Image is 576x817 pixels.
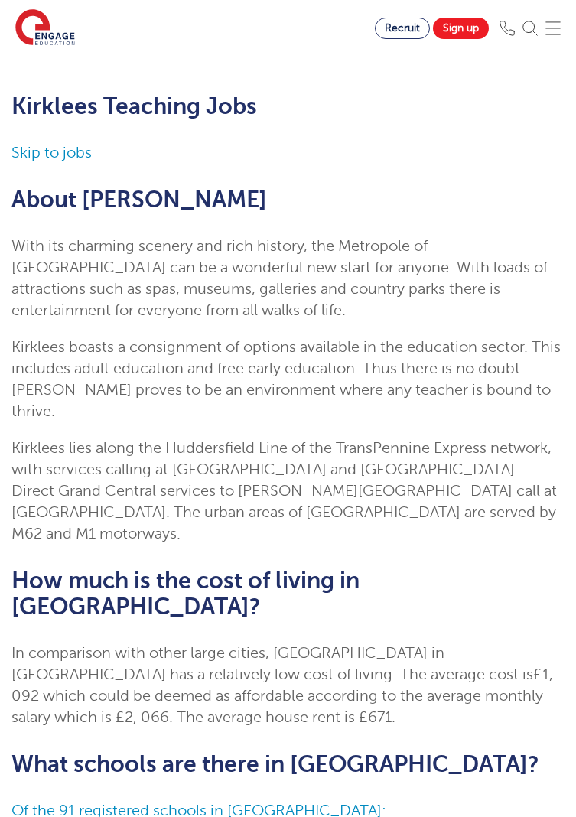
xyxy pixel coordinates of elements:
a: Sign up [433,18,489,39]
span: Recruit [385,22,420,34]
span: What schools are there in [GEOGRAPHIC_DATA]? [11,751,539,777]
a: Recruit [375,18,430,39]
img: Phone [500,21,515,36]
img: Engage Education [15,9,75,47]
span: With its charming scenery and rich history, the Metropole of [GEOGRAPHIC_DATA] can be a wonderful... [11,237,548,319]
span: In comparison with other large cities, [GEOGRAPHIC_DATA] in [GEOGRAPHIC_DATA] has a relatively lo... [11,644,533,683]
h1: Kirklees Teaching Jobs [11,93,565,119]
span: About [PERSON_NAME] [11,187,267,213]
span: How much is the cost of living in [GEOGRAPHIC_DATA]? [11,568,360,620]
span: £1, 092 which could be deemed as affordable according to the average monthly salary which is £2, ... [11,666,553,726]
a: Skip to jobs [11,144,92,161]
img: Search [522,21,538,36]
span: Kirklees lies along the Huddersfield Line of the TransPennine Express network, with services call... [11,439,557,542]
img: Mobile Menu [545,21,561,36]
span: Kirklees boasts a consignment of options available in the education sector. This includes adult e... [11,338,561,420]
